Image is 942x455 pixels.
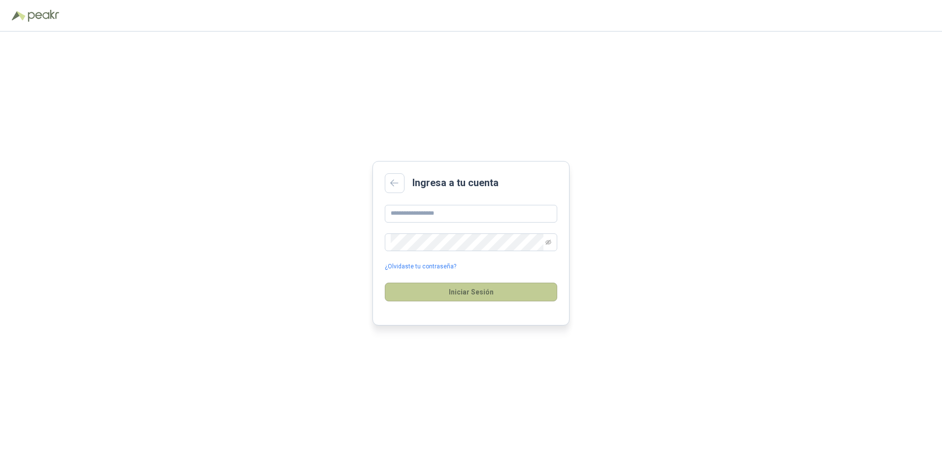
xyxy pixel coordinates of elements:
a: ¿Olvidaste tu contraseña? [385,262,456,271]
img: Peakr [28,10,59,22]
h2: Ingresa a tu cuenta [412,175,499,191]
span: eye-invisible [545,239,551,245]
button: Iniciar Sesión [385,283,557,301]
img: Logo [12,11,26,21]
